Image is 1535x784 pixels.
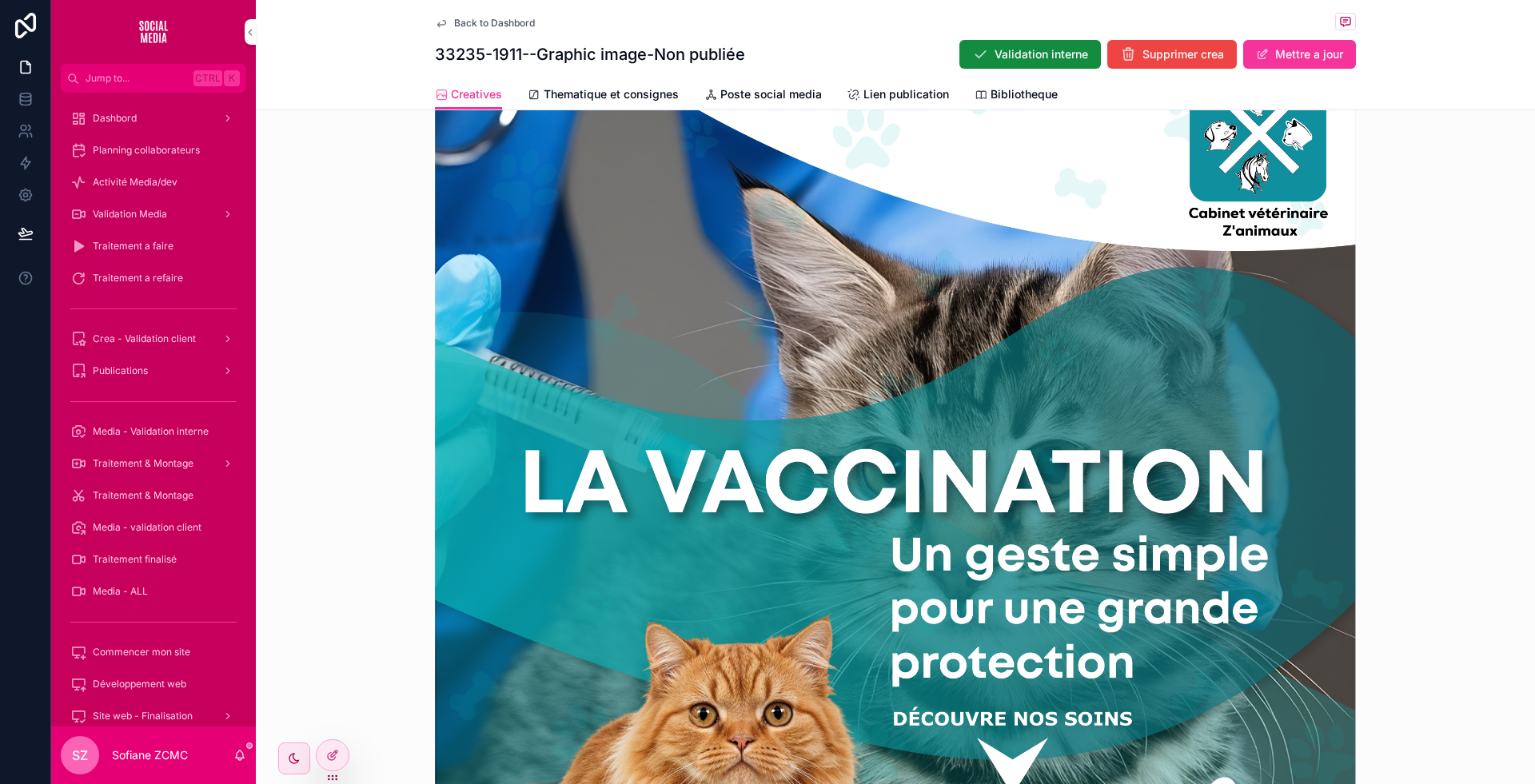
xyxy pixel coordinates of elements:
[1142,46,1224,62] span: Supprimer crea
[61,545,246,574] a: Traitement finalisé
[93,521,201,534] span: Media - validation client
[93,272,183,285] span: Traitement a refaire
[1243,40,1356,69] button: Mettre a jour
[61,356,246,385] a: Publications
[193,70,222,86] span: Ctrl
[975,80,1058,112] a: Bibliotheque
[61,449,246,478] a: Traitement & Montage
[544,86,679,102] span: Thematique et consignes
[112,747,188,763] p: Sofiane ZCMC
[451,86,502,102] span: Creatives
[86,72,187,85] span: Jump to...
[61,168,246,197] a: Activité Media/dev
[435,43,745,66] h1: 33235-1911--Graphic image-Non publiée
[93,678,186,690] span: Développement web
[991,86,1058,102] span: Bibliotheque
[93,553,177,566] span: Traitement finalisé
[61,702,246,730] a: Site web - Finalisation
[847,80,949,112] a: Lien publication
[93,457,193,470] span: Traitement & Montage
[959,40,1101,69] button: Validation interne
[93,208,167,221] span: Validation Media
[61,264,246,293] a: Traitement a refaire
[61,104,246,133] a: Dashbord
[61,64,246,93] button: Jump to...CtrlK
[93,240,173,253] span: Traitement a faire
[454,17,535,30] span: Back to Dashbord
[93,585,148,598] span: Media - ALL
[93,332,196,345] span: Crea - Validation client
[435,17,535,30] a: Back to Dashbord
[61,200,246,229] a: Validation Media
[61,136,246,165] a: Planning collaborateurs
[61,513,246,542] a: Media - validation client
[1107,40,1237,69] button: Supprimer crea
[435,80,502,110] a: Creatives
[61,417,246,446] a: Media - Validation interne
[61,232,246,261] a: Traitement a faire
[225,72,238,85] span: K
[704,80,822,112] a: Poste social media
[995,46,1088,62] span: Validation interne
[93,489,193,502] span: Traitement & Montage
[863,86,949,102] span: Lien publication
[528,80,679,112] a: Thematique et consignes
[93,364,148,377] span: Publications
[93,710,193,722] span: Site web - Finalisation
[93,144,200,157] span: Planning collaborateurs
[61,577,246,606] a: Media - ALL
[61,324,246,353] a: Crea - Validation client
[72,746,88,765] span: SZ
[93,112,137,125] span: Dashbord
[720,86,822,102] span: Poste social media
[93,646,190,659] span: Commencer mon site
[61,638,246,667] a: Commencer mon site
[93,176,177,189] span: Activité Media/dev
[128,19,179,45] img: App logo
[61,481,246,510] a: Traitement & Montage
[61,670,246,698] a: Développement web
[93,425,209,438] span: Media - Validation interne
[51,93,256,726] div: scrollable content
